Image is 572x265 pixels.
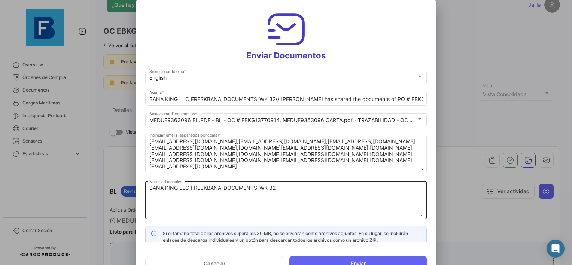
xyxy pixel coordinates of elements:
[149,74,167,81] mat-select-trigger: English
[145,9,427,61] h3: Enviar Documentos
[547,240,565,258] div: Abrir Intercom Messenger
[163,231,408,243] span: Si el tamaño total de los archivos supera los 30 MB, no se enviarán como archivos adjuntos. En su...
